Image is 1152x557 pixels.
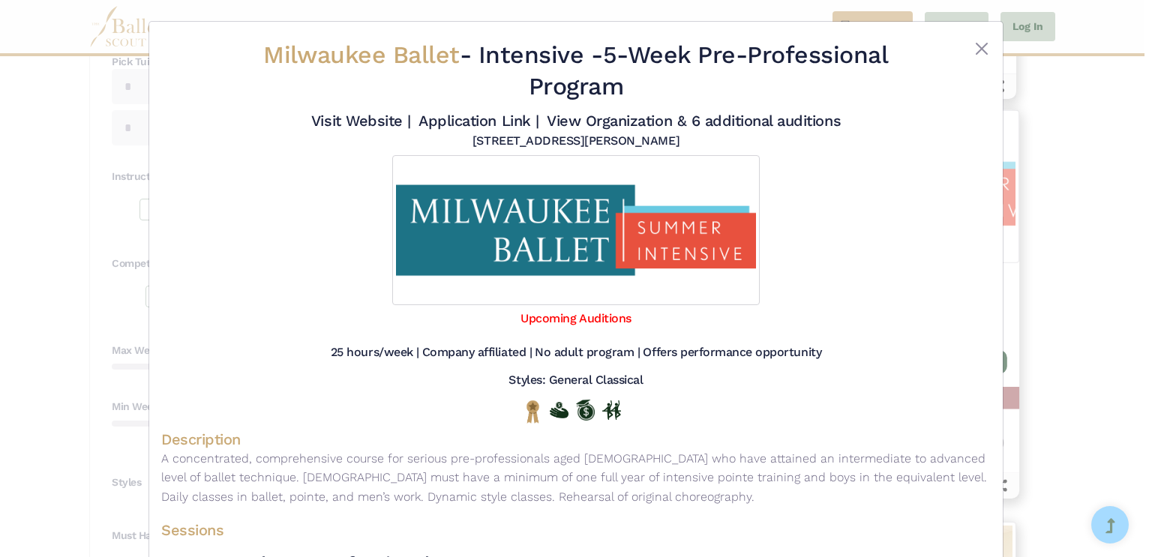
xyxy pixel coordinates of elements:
[535,345,640,361] h5: No adult program |
[508,373,643,388] h5: Styles: General Classical
[392,155,759,305] img: Logo
[523,400,542,423] img: National
[418,112,538,130] a: Application Link |
[161,520,991,540] h4: Sessions
[161,449,991,507] p: A concentrated, comprehensive course for serious pre-professionals aged [DEMOGRAPHIC_DATA] who ha...
[550,402,568,418] img: Offers Financial Aid
[230,40,922,102] h2: - 5-Week Pre-Professional Program
[472,133,679,149] h5: [STREET_ADDRESS][PERSON_NAME]
[161,430,991,449] h4: Description
[478,40,603,69] span: Intensive -
[643,345,821,361] h5: Offers performance opportunity
[422,345,532,361] h5: Company affiliated |
[520,311,631,325] a: Upcoming Auditions
[576,400,595,421] img: Offers Scholarship
[311,112,411,130] a: Visit Website |
[602,400,621,420] img: In Person
[263,40,459,69] span: Milwaukee Ballet
[973,40,991,58] button: Close
[547,112,841,130] a: View Organization & 6 additional auditions
[331,345,419,361] h5: 25 hours/week |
